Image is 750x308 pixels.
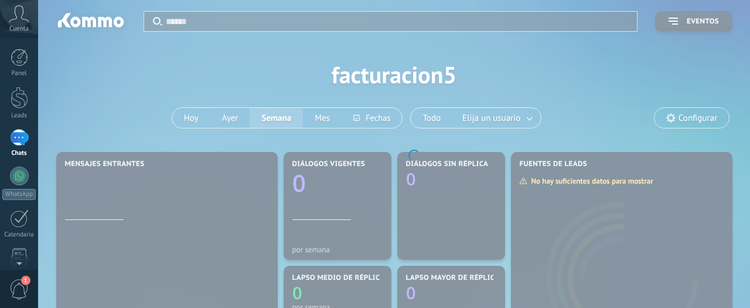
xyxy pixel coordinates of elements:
div: Chats [2,150,36,157]
div: Calendario [2,231,36,239]
span: 1 [21,276,30,285]
div: WhatsApp [2,189,36,200]
div: Leads [2,112,36,120]
span: Cuenta [9,25,29,33]
div: Panel [2,70,36,77]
